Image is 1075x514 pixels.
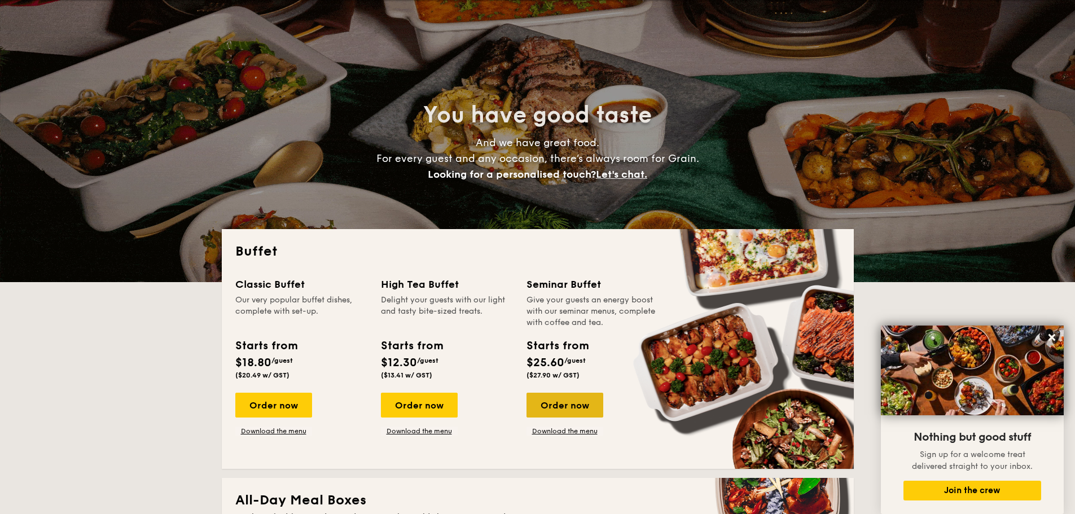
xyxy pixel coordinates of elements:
[381,427,458,436] a: Download the menu
[235,393,312,418] div: Order now
[381,276,513,292] div: High Tea Buffet
[903,481,1041,500] button: Join the crew
[381,371,432,379] span: ($13.41 w/ GST)
[526,295,659,328] div: Give your guests an energy boost with our seminar menus, complete with coffee and tea.
[271,357,293,364] span: /guest
[564,357,586,364] span: /guest
[235,295,367,328] div: Our very popular buffet dishes, complete with set-up.
[417,357,438,364] span: /guest
[423,102,652,129] span: You have good taste
[912,450,1033,471] span: Sign up for a welcome treat delivered straight to your inbox.
[1043,328,1061,346] button: Close
[596,168,647,181] span: Let's chat.
[381,393,458,418] div: Order now
[526,276,659,292] div: Seminar Buffet
[381,337,442,354] div: Starts from
[235,276,367,292] div: Classic Buffet
[381,295,513,328] div: Delight your guests with our light and tasty bite-sized treats.
[235,491,840,509] h2: All-Day Meal Boxes
[235,337,297,354] div: Starts from
[526,393,603,418] div: Order now
[526,371,580,379] span: ($27.90 w/ GST)
[235,371,289,379] span: ($20.49 w/ GST)
[526,427,603,436] a: Download the menu
[235,356,271,370] span: $18.80
[235,427,312,436] a: Download the menu
[526,356,564,370] span: $25.60
[376,137,699,181] span: And we have great food. For every guest and any occasion, there’s always room for Grain.
[235,243,840,261] h2: Buffet
[914,430,1031,444] span: Nothing but good stuff
[526,337,588,354] div: Starts from
[881,326,1064,415] img: DSC07876-Edit02-Large.jpeg
[428,168,596,181] span: Looking for a personalised touch?
[381,356,417,370] span: $12.30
